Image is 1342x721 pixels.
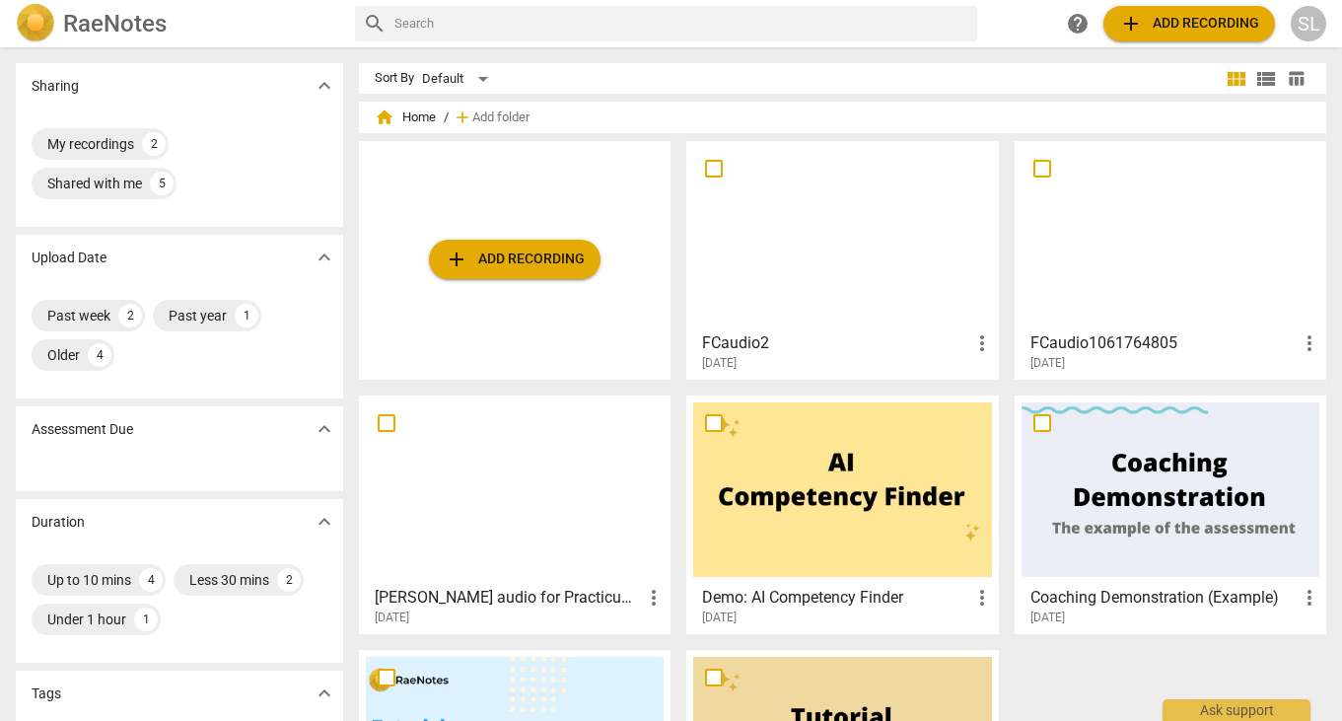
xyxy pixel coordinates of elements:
span: home [375,108,394,127]
h3: FCaudio1061764805 [1030,331,1298,355]
span: view_list [1254,67,1278,91]
span: Add recording [1119,12,1259,36]
span: [DATE] [1030,610,1065,626]
div: 2 [277,568,301,592]
span: view_module [1225,67,1248,91]
a: Demo: AI Competency Finder[DATE] [693,402,991,625]
span: add [445,248,468,271]
h3: Susan Liebold audio for Practicum Jan 30 2025 [375,586,642,610]
div: Past week [47,306,110,325]
div: 2 [118,304,142,327]
button: Show more [310,679,339,708]
span: add [1119,12,1143,36]
button: Upload [429,240,600,279]
div: Up to 10 mins [47,570,131,590]
span: [DATE] [702,610,737,626]
span: more_vert [970,331,994,355]
span: expand_more [313,246,336,269]
span: [DATE] [375,610,409,626]
div: Sort By [375,71,414,86]
a: FCaudio1061764805[DATE] [1022,148,1319,371]
span: expand_more [313,417,336,441]
span: Add folder [472,110,530,125]
span: more_vert [970,586,994,610]
a: [PERSON_NAME] audio for Practicum [DATE][DATE] [366,402,664,625]
span: Home [375,108,436,127]
div: Default [422,63,495,95]
span: more_vert [642,586,666,610]
div: 4 [139,568,163,592]
button: Show more [310,507,339,537]
button: Show more [310,414,339,444]
p: Tags [32,684,61,704]
span: Add recording [445,248,585,271]
div: 2 [142,132,166,156]
span: table_chart [1287,69,1306,88]
span: [DATE] [1030,355,1065,372]
span: more_vert [1298,331,1321,355]
div: Past year [169,306,227,325]
div: 1 [235,304,258,327]
h2: RaeNotes [63,10,167,37]
span: add [453,108,472,127]
p: Sharing [32,76,79,97]
span: expand_more [313,682,336,705]
input: Search [394,8,969,39]
div: 5 [150,172,174,195]
a: FCaudio2[DATE] [693,148,991,371]
img: Logo [16,4,55,43]
button: Table view [1281,64,1310,94]
span: help [1066,12,1090,36]
h3: FCaudio2 [702,331,969,355]
div: Ask support [1163,699,1310,721]
span: expand_more [313,74,336,98]
div: Shared with me [47,174,142,193]
span: / [444,110,449,125]
p: Duration [32,512,85,533]
button: Show more [310,71,339,101]
button: Tile view [1222,64,1251,94]
div: Less 30 mins [189,570,269,590]
span: expand_more [313,510,336,534]
span: more_vert [1298,586,1321,610]
button: SL [1291,6,1326,41]
button: Show more [310,243,339,272]
h3: Demo: AI Competency Finder [702,586,969,610]
span: [DATE] [702,355,737,372]
span: search [363,12,387,36]
div: 1 [134,608,158,631]
div: 4 [88,343,111,367]
button: List view [1251,64,1281,94]
div: Under 1 hour [47,610,126,629]
div: Older [47,345,80,365]
a: Coaching Demonstration (Example)[DATE] [1022,402,1319,625]
div: My recordings [47,134,134,154]
button: Upload [1103,6,1275,41]
p: Upload Date [32,248,106,268]
a: Help [1060,6,1095,41]
p: Assessment Due [32,419,133,440]
a: LogoRaeNotes [16,4,339,43]
h3: Coaching Demonstration (Example) [1030,586,1298,610]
